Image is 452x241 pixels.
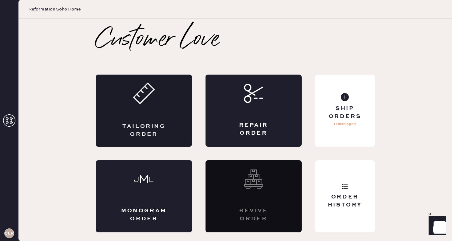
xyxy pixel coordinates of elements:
div: Interested? Contact us at care@hemster.co [206,160,302,232]
h2: Customer Love [96,28,219,52]
div: Tailoring Order [120,123,167,138]
div: Revive order [230,207,277,223]
iframe: Front Chat [423,213,449,240]
div: Repair Order [230,121,277,137]
div: Ship Orders [320,105,370,120]
div: Monogram Order [120,207,167,223]
p: 1 Unshipped [334,120,356,128]
span: Reformation Soho Home [28,6,81,12]
div: Order History [320,193,370,209]
h3: CLR [4,231,14,235]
